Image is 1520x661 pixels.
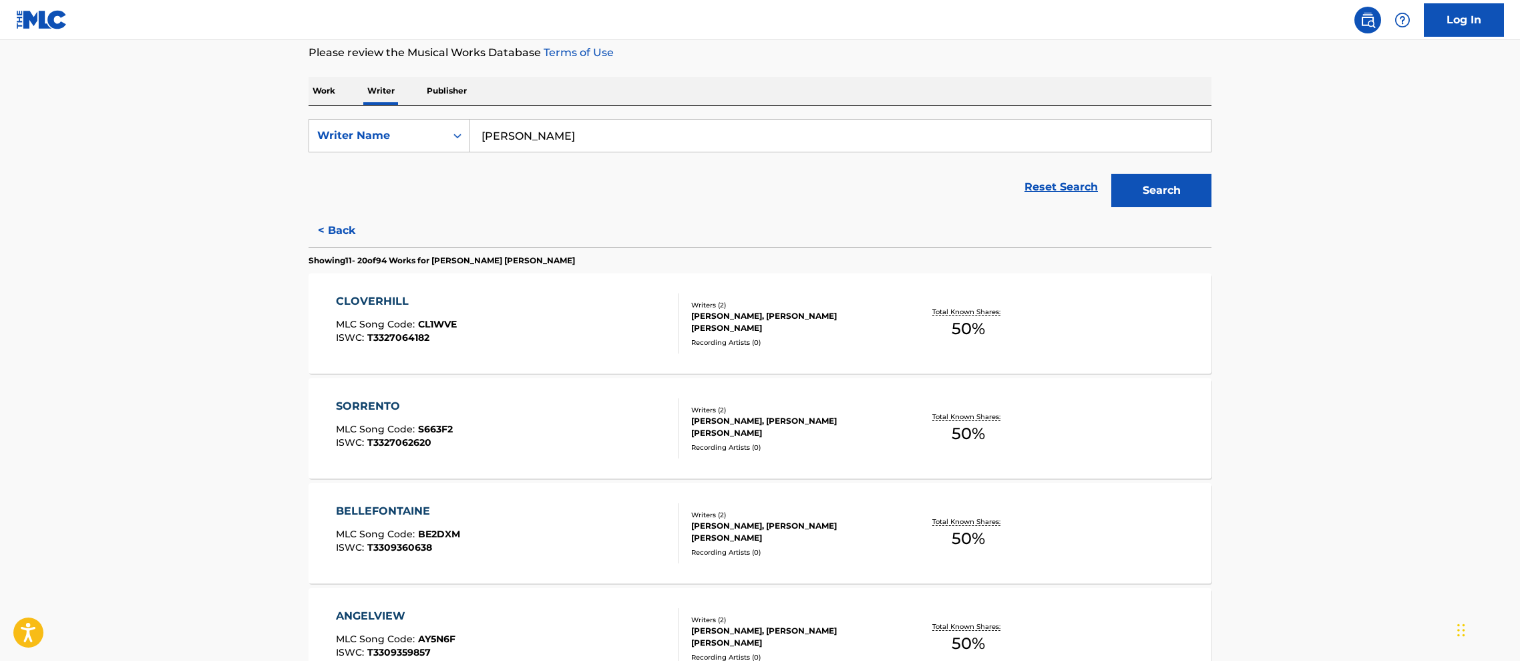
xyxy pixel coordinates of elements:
div: [PERSON_NAME], [PERSON_NAME] [PERSON_NAME] [691,625,893,649]
span: MLC Song Code : [336,318,418,330]
p: Showing 11 - 20 of 94 Works for [PERSON_NAME] [PERSON_NAME] [309,255,575,267]
div: Writers ( 2 ) [691,510,893,520]
a: Reset Search [1018,172,1105,202]
div: Recording Artists ( 0 ) [691,547,893,557]
img: search [1360,12,1376,28]
span: T3309360638 [367,541,432,553]
div: Recording Artists ( 0 ) [691,338,893,348]
div: Recording Artists ( 0 ) [691,442,893,452]
span: MLC Song Code : [336,528,418,540]
div: ANGELVIEW [336,608,455,624]
div: CLOVERHILL [336,293,457,309]
span: BE2DXM [418,528,460,540]
span: MLC Song Code : [336,633,418,645]
span: 50 % [952,632,985,656]
div: [PERSON_NAME], [PERSON_NAME] [PERSON_NAME] [691,520,893,544]
div: Writer Name [317,128,437,144]
div: Drag [1457,610,1465,650]
p: Total Known Shares: [932,517,1004,527]
span: T3327062620 [367,436,431,448]
p: Please review the Musical Works Database [309,45,1211,61]
form: Search Form [309,119,1211,214]
div: Writers ( 2 ) [691,300,893,310]
button: Search [1111,174,1211,207]
div: BELLEFONTAINE [336,503,460,519]
p: Publisher [423,77,471,105]
button: < Back [309,214,389,247]
span: T3309359857 [367,646,431,658]
p: Work [309,77,339,105]
div: [PERSON_NAME], [PERSON_NAME] [PERSON_NAME] [691,310,893,334]
span: ISWC : [336,541,367,553]
span: S663F2 [418,423,453,435]
div: Help [1389,7,1416,33]
a: BELLEFONTAINEMLC Song Code:BE2DXMISWC:T3309360638Writers (2)[PERSON_NAME], [PERSON_NAME] [PERSON_... [309,483,1211,583]
a: Public Search [1354,7,1381,33]
span: ISWC : [336,436,367,448]
span: T3327064182 [367,332,429,344]
img: help [1394,12,1410,28]
div: SORRENTO [336,398,453,414]
div: [PERSON_NAME], [PERSON_NAME] [PERSON_NAME] [691,415,893,439]
span: AY5N6F [418,633,455,645]
p: Total Known Shares: [932,622,1004,632]
span: ISWC : [336,646,367,658]
span: CL1WVE [418,318,457,330]
iframe: Chat Widget [1453,597,1520,661]
a: Terms of Use [541,46,614,59]
div: Writers ( 2 ) [691,405,893,415]
a: Log In [1424,3,1504,37]
span: ISWC : [336,332,367,344]
p: Total Known Shares: [932,307,1004,317]
span: MLC Song Code : [336,423,418,435]
span: 50 % [952,317,985,341]
p: Total Known Shares: [932,412,1004,422]
div: Writers ( 2 ) [691,615,893,625]
a: SORRENTOMLC Song Code:S663F2ISWC:T3327062620Writers (2)[PERSON_NAME], [PERSON_NAME] [PERSON_NAME]... [309,378,1211,479]
span: 50 % [952,422,985,446]
img: MLC Logo [16,10,67,29]
a: CLOVERHILLMLC Song Code:CL1WVEISWC:T3327064182Writers (2)[PERSON_NAME], [PERSON_NAME] [PERSON_NAM... [309,273,1211,374]
span: 50 % [952,527,985,551]
p: Writer [363,77,399,105]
